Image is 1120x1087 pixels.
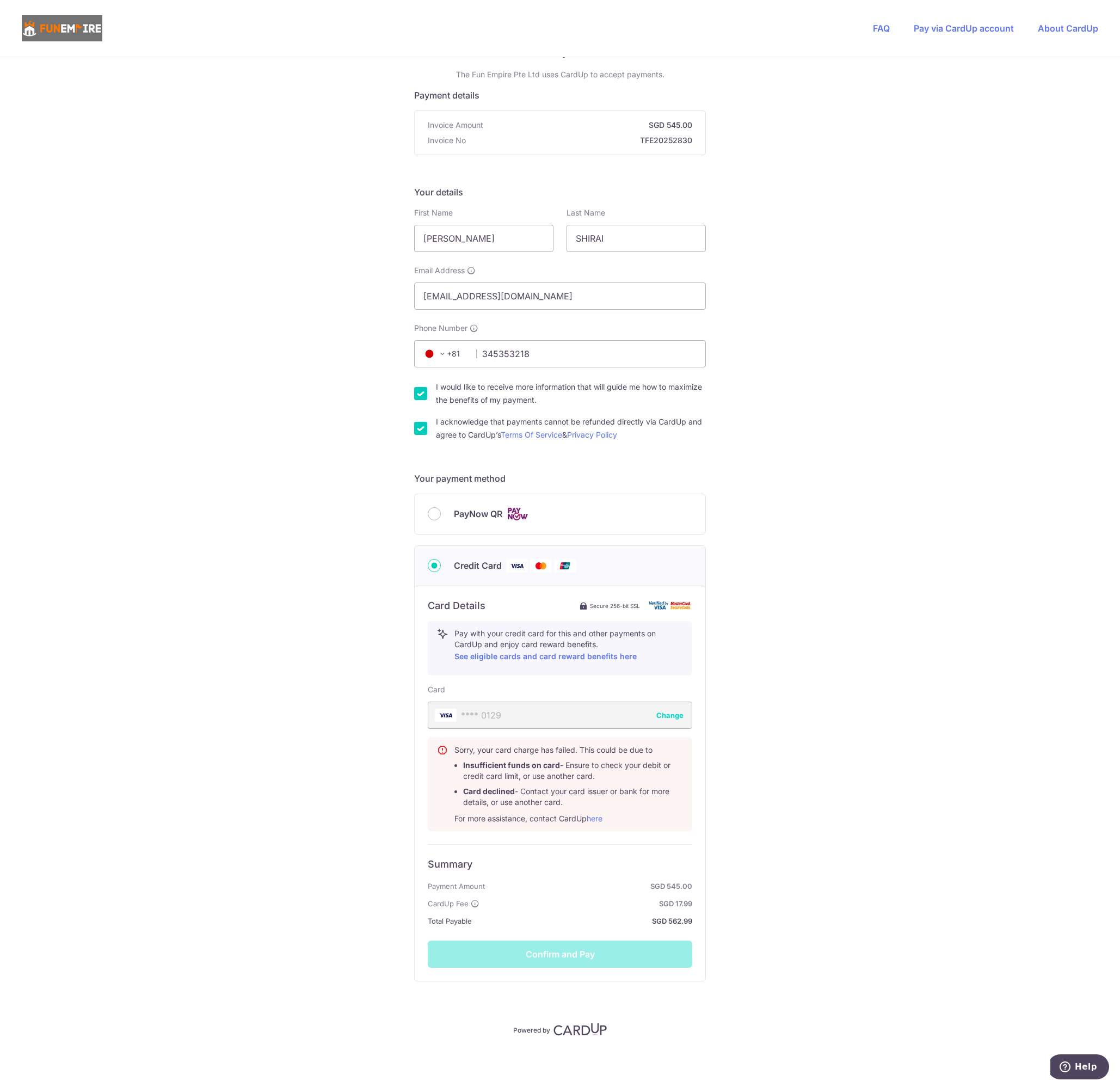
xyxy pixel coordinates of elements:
label: I acknowledge that payments cannot be refunded directly via CardUp and agree to CardUp’s & [436,415,706,441]
h6: Card Details [428,599,485,612]
b: Insufficient funds on card [463,760,560,770]
img: Union Pay [554,559,576,573]
label: First Name [414,207,453,218]
div: PayNow QR Cards logo [428,507,692,521]
p: Pay with your credit card for this and other payments on CardUp and enjoy card reward benefits. [454,628,683,663]
span: Invoice Amount [428,120,483,131]
p: Powered by [513,1024,550,1035]
p: The Fun Empire Pte Ltd uses CardUp to accept payments. [414,69,706,80]
strong: TFE20252830 [470,135,692,146]
h5: Your payment method [414,472,706,485]
b: Card declined [463,787,515,796]
a: Privacy Policy [567,430,617,439]
div: Sorry, your card charge has failed. This could be due to For more assistance, contact CardUp [454,745,683,824]
a: See eligible cards and card reward benefits here [454,652,637,661]
span: Secure 256-bit SSL [590,601,640,610]
iframe: Opens a widget where you can find more information [1050,1054,1109,1082]
img: card secure [649,601,692,610]
a: here [587,814,602,823]
strong: SGD 562.99 [476,914,692,928]
input: Last name [567,225,706,252]
strong: SGD 545.00 [488,120,692,131]
h6: Summary [428,858,692,871]
li: - Ensure to check your debit or credit card limit, or use another card. [463,760,683,782]
img: Mastercard [530,559,552,573]
span: PayNow QR [454,507,502,520]
input: Email address [414,283,706,310]
img: Cards logo [507,507,528,521]
label: Last Name [567,207,605,218]
a: Pay via CardUp account [914,23,1014,34]
span: Invoice No [428,135,466,146]
span: Credit Card [454,559,502,572]
span: +81 [420,347,469,360]
img: Visa [506,559,528,573]
input: First name [414,225,553,252]
span: Phone Number [414,323,467,334]
li: - Contact your card issuer or bank for more details, or use another card. [463,786,683,808]
span: Email Address [414,265,465,276]
a: FAQ [873,23,890,34]
div: Credit Card Visa Mastercard Union Pay [428,559,692,573]
strong: SGD 17.99 [484,897,692,910]
label: Card [428,684,445,695]
a: Terms Of Service [501,430,562,439]
span: Payment Amount [428,880,485,893]
button: Change [656,710,684,721]
span: CardUp Fee [428,897,469,910]
h5: Payment details [414,89,706,102]
strong: SGD 545.00 [489,880,692,893]
span: Total Payable [428,914,472,928]
a: About CardUp [1038,23,1098,34]
h5: Your details [414,186,706,199]
img: CardUp [553,1023,607,1036]
span: +81 [423,347,449,360]
label: I would like to receive more information that will guide me how to maximize the benefits of my pa... [436,380,706,407]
